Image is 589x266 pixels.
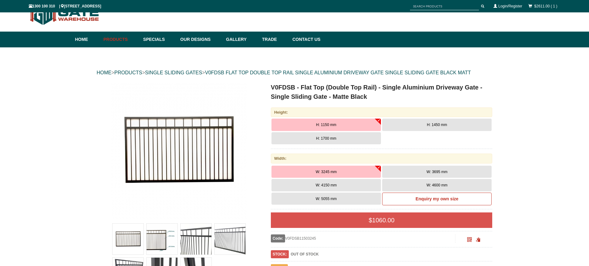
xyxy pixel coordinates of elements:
button: H: 1150 mm [271,119,381,131]
a: Products [100,32,140,47]
input: SEARCH PRODUCTS [410,2,479,10]
a: Click to enlarge and scan to share. [467,238,472,242]
a: V0FDSB - Flat Top (Double Top Rail) - Single Aluminium Driveway Gate - Single Sliding Gate - Matt... [97,83,261,219]
span: Click to copy the URL [476,238,480,242]
span: W: 4600 mm [426,183,447,187]
div: > > > [97,63,493,83]
a: SINGLE SLIDING GATES [145,70,202,75]
span: Code: [271,234,285,242]
img: V0FDSB - Flat Top (Double Top Rail) - Single Aluminium Driveway Gate - Single Sliding Gate - Matt... [147,224,177,255]
a: Specials [140,32,177,47]
a: Trade [259,32,289,47]
div: V0FDSB11503245 [271,234,455,242]
a: Login/Register [498,4,522,8]
button: W: 3245 mm [271,166,381,178]
button: W: 4600 mm [382,179,492,191]
div: Width: [271,154,493,163]
span: W: 3245 mm [316,170,337,174]
span: W: 4150 mm [316,183,337,187]
a: HOME [97,70,112,75]
a: Enquiry my own size [382,193,492,206]
a: Contact Us [289,32,321,47]
img: V0FDSB - Flat Top (Double Top Rail) - Single Aluminium Driveway Gate - Single Sliding Gate - Matt... [181,224,211,255]
div: Height: [271,107,493,117]
a: $2611.00 ( 1 ) [534,4,557,8]
span: 1300 100 310 | [STREET_ADDRESS] [29,4,101,8]
h1: V0FDSB - Flat Top (Double Top Rail) - Single Aluminium Driveway Gate - Single Sliding Gate - Matt... [271,83,493,101]
span: H: 1450 mm [427,123,447,127]
span: W: 5055 mm [316,197,337,201]
span: STOCK: [271,250,289,258]
a: Our Designs [177,32,223,47]
b: Enquiry my own size [416,196,458,201]
a: Home [75,32,100,47]
div: $ [271,212,493,228]
button: W: 4150 mm [271,179,381,191]
img: V0FDSB - Flat Top (Double Top Rail) - Single Aluminium Driveway Gate - Single Sliding Gate - Matt... [215,224,245,255]
a: Gallery [223,32,259,47]
a: V0FDSB FLAT TOP DOUBLE TOP RAIL SINGLE ALUMINIUM DRIVEWAY GATE SINGLE SLIDING GATE BLACK MATT [205,70,471,75]
button: H: 1700 mm [271,132,381,145]
span: H: 1700 mm [316,136,336,141]
span: W: 3695 mm [426,170,447,174]
button: W: 5055 mm [271,193,381,205]
a: PRODUCTS [114,70,142,75]
img: V0FDSB - Flat Top (Double Top Rail) - Single Aluminium Driveway Gate - Single Sliding Gate - Matt... [111,83,247,219]
span: H: 1150 mm [316,123,336,127]
img: V0FDSB - Flat Top (Double Top Rail) - Single Aluminium Driveway Gate - Single Sliding Gate - Matt... [113,224,143,255]
button: H: 1450 mm [382,119,492,131]
b: OUT OF STOCK [291,252,318,256]
button: W: 3695 mm [382,166,492,178]
span: 1060.00 [372,217,395,224]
